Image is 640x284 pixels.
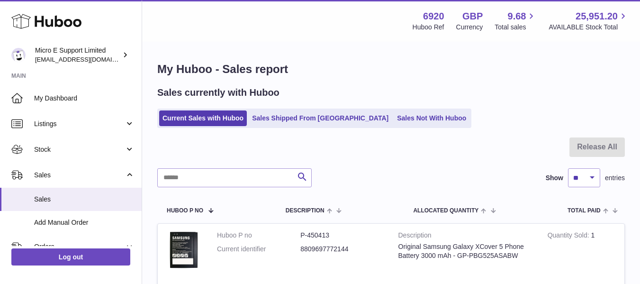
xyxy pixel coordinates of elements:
span: Total paid [568,208,601,214]
div: Huboo Ref [413,23,444,32]
span: Total sales [495,23,537,32]
span: entries [605,174,625,183]
h2: Sales currently with Huboo [157,86,279,99]
div: Micro E Support Limited [35,46,120,64]
span: Orders [34,242,125,251]
span: 25,951.20 [576,10,618,23]
dd: P-450413 [300,231,384,240]
span: ALLOCATED Quantity [413,208,478,214]
span: Stock [34,145,125,154]
span: Listings [34,119,125,128]
span: 9.68 [508,10,526,23]
span: Sales [34,195,135,204]
span: [EMAIL_ADDRESS][DOMAIN_NAME] [35,55,139,63]
a: Sales Not With Huboo [394,110,469,126]
strong: 6920 [423,10,444,23]
strong: Description [398,231,533,242]
span: Add Manual Order [34,218,135,227]
a: Log out [11,248,130,266]
div: Original Samsung Galaxy XCover 5 Phone Battery 3000 mAh - GP-PBG525ASABW [398,242,533,260]
span: Sales [34,171,125,180]
img: contact@micropcsupport.com [11,48,26,62]
strong: GBP [462,10,483,23]
span: My Dashboard [34,94,135,103]
dd: 8809697772144 [300,245,384,254]
label: Show [546,174,563,183]
a: Current Sales with Huboo [159,110,247,126]
a: 9.68 Total sales [495,10,537,32]
span: Huboo P no [167,208,203,214]
span: AVAILABLE Stock Total [549,23,629,32]
a: Sales Shipped From [GEOGRAPHIC_DATA] [249,110,392,126]
strong: Quantity Sold [548,231,591,241]
td: 1 [541,224,624,278]
h1: My Huboo - Sales report [157,62,625,77]
img: $_57.JPG [165,231,203,269]
span: Description [286,208,325,214]
dt: Huboo P no [217,231,300,240]
a: 25,951.20 AVAILABLE Stock Total [549,10,629,32]
div: Currency [456,23,483,32]
dt: Current identifier [217,245,300,254]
